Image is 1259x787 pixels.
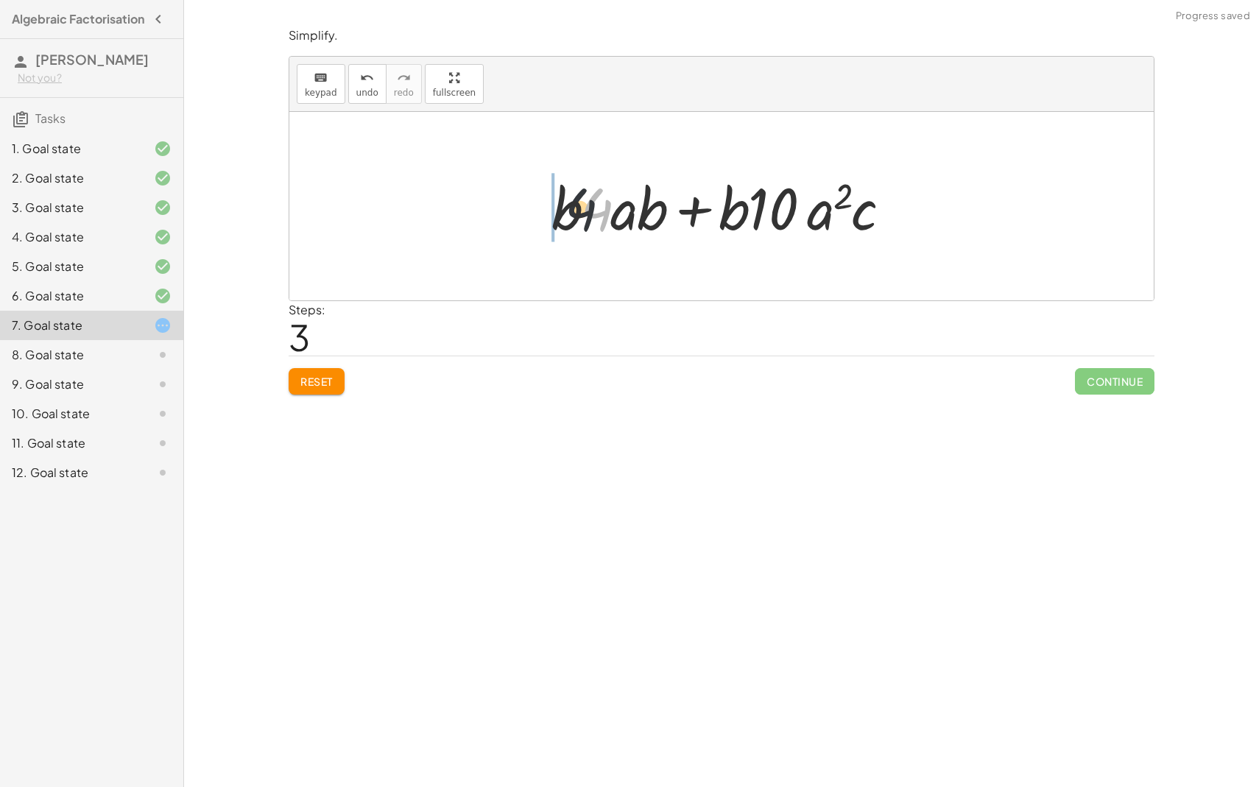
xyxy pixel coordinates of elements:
i: keyboard [314,69,328,87]
i: redo [397,69,411,87]
i: Task started. [154,317,172,334]
p: Simplify. [289,27,1154,44]
button: redoredo [386,64,422,104]
i: Task not started. [154,464,172,481]
div: 7. Goal state [12,317,130,334]
i: Task not started. [154,434,172,452]
label: Steps: [289,302,325,317]
i: undo [360,69,374,87]
span: Progress saved [1176,9,1250,24]
h4: Algebraic Factorisation [12,10,144,28]
div: 11. Goal state [12,434,130,452]
i: Task finished and correct. [154,258,172,275]
span: redo [394,88,414,98]
span: Tasks [35,110,66,126]
button: keyboardkeypad [297,64,345,104]
button: undoundo [348,64,387,104]
div: 2. Goal state [12,169,130,187]
i: Task not started. [154,375,172,393]
div: 6. Goal state [12,287,130,305]
span: undo [356,88,378,98]
div: 5. Goal state [12,258,130,275]
div: 9. Goal state [12,375,130,393]
i: Task finished and correct. [154,228,172,246]
span: Reset [300,375,333,388]
i: Task finished and correct. [154,169,172,187]
span: fullscreen [433,88,476,98]
div: 4. Goal state [12,228,130,246]
div: 12. Goal state [12,464,130,481]
div: 8. Goal state [12,346,130,364]
i: Task not started. [154,405,172,423]
i: Task finished and correct. [154,287,172,305]
div: 1. Goal state [12,140,130,158]
div: 3. Goal state [12,199,130,216]
button: fullscreen [425,64,484,104]
div: 10. Goal state [12,405,130,423]
button: Reset [289,368,345,395]
div: Not you? [18,71,172,85]
span: 3 [289,314,310,359]
span: [PERSON_NAME] [35,51,149,68]
i: Task not started. [154,346,172,364]
span: keypad [305,88,337,98]
i: Task finished and correct. [154,140,172,158]
i: Task finished and correct. [154,199,172,216]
